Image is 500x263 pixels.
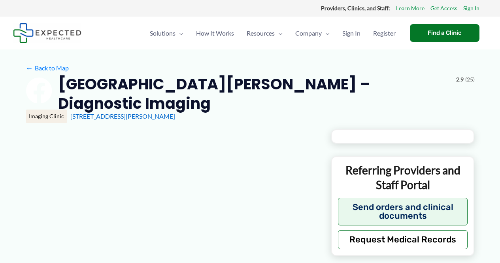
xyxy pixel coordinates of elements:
[373,19,396,47] span: Register
[463,3,479,13] a: Sign In
[336,19,367,47] a: Sign In
[175,19,183,47] span: Menu Toggle
[367,19,402,47] a: Register
[190,19,240,47] a: How It Works
[322,19,330,47] span: Menu Toggle
[338,230,468,249] button: Request Medical Records
[58,74,449,114] h2: [GEOGRAPHIC_DATA][PERSON_NAME] – Diagnostic Imaging
[342,19,360,47] span: Sign In
[13,23,81,43] img: Expected Healthcare Logo - side, dark font, small
[70,112,175,120] a: [STREET_ADDRESS][PERSON_NAME]
[275,19,283,47] span: Menu Toggle
[26,110,67,123] div: Imaging Clinic
[240,19,289,47] a: ResourcesMenu Toggle
[143,19,402,47] nav: Primary Site Navigation
[196,19,234,47] span: How It Works
[396,3,425,13] a: Learn More
[295,19,322,47] span: Company
[456,74,464,85] span: 2.9
[321,5,390,11] strong: Providers, Clinics, and Staff:
[143,19,190,47] a: SolutionsMenu Toggle
[338,198,468,225] button: Send orders and clinical documents
[26,64,33,72] span: ←
[430,3,457,13] a: Get Access
[26,62,69,74] a: ←Back to Map
[247,19,275,47] span: Resources
[465,74,475,85] span: (25)
[410,24,479,42] a: Find a Clinic
[338,163,468,192] p: Referring Providers and Staff Portal
[289,19,336,47] a: CompanyMenu Toggle
[150,19,175,47] span: Solutions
